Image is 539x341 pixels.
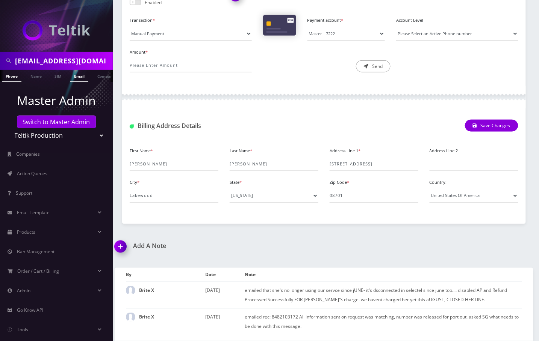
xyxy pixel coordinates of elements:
[17,248,55,255] span: Ban Management
[330,157,418,171] input: Address Line 1
[356,60,391,72] button: Send
[130,58,252,72] input: Please Enter Amount
[330,179,349,186] label: Zip Code
[245,268,522,282] th: Note
[130,122,252,129] h1: Billing Address Details
[17,326,28,333] span: Tools
[130,148,153,154] label: First Name
[115,243,318,250] a: Add A Note
[23,20,90,41] img: Teltik Production
[17,116,96,128] a: Switch to Master Admin
[245,282,522,309] td: emailed that she's no longer using our servce since jUNE- it's dsconnected in selectel since june...
[126,268,205,282] th: By
[230,157,318,171] input: Last Name
[70,70,88,82] a: Email
[27,70,45,81] a: Name
[245,309,522,335] td: emailed rec: 8482103172 All information sent on request was matching, number was released for por...
[205,282,245,309] td: [DATE]
[17,151,40,157] span: Companies
[205,268,245,282] th: Date
[205,309,245,335] td: [DATE]
[17,229,35,235] span: Products
[94,70,119,81] a: Company
[139,287,154,294] strong: Brite X
[330,189,418,203] input: Zip
[130,17,252,24] label: Transaction
[17,170,47,177] span: Action Queues
[230,179,242,186] label: State
[17,307,43,313] span: Go Know API
[130,179,139,186] label: City
[465,120,518,132] button: Save Changes
[16,190,32,196] span: Support
[2,70,21,82] a: Phone
[18,268,59,274] span: Order / Cart / Billing
[130,49,252,56] label: Amount
[307,17,385,24] label: Payment account
[15,54,111,68] input: Search in Company
[330,148,360,154] label: Address Line 1
[130,125,134,129] img: Billing Address Detail
[230,148,252,154] label: Last Name
[139,314,154,320] strong: Brite X
[263,15,296,35] img: Cards
[17,209,50,216] span: Email Template
[430,148,458,154] label: Address Line 2
[51,70,65,81] a: SIM
[430,179,447,186] label: Country:
[17,287,30,294] span: Admin
[396,17,518,24] label: Account Level
[130,157,218,171] input: First Name
[130,189,218,203] input: City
